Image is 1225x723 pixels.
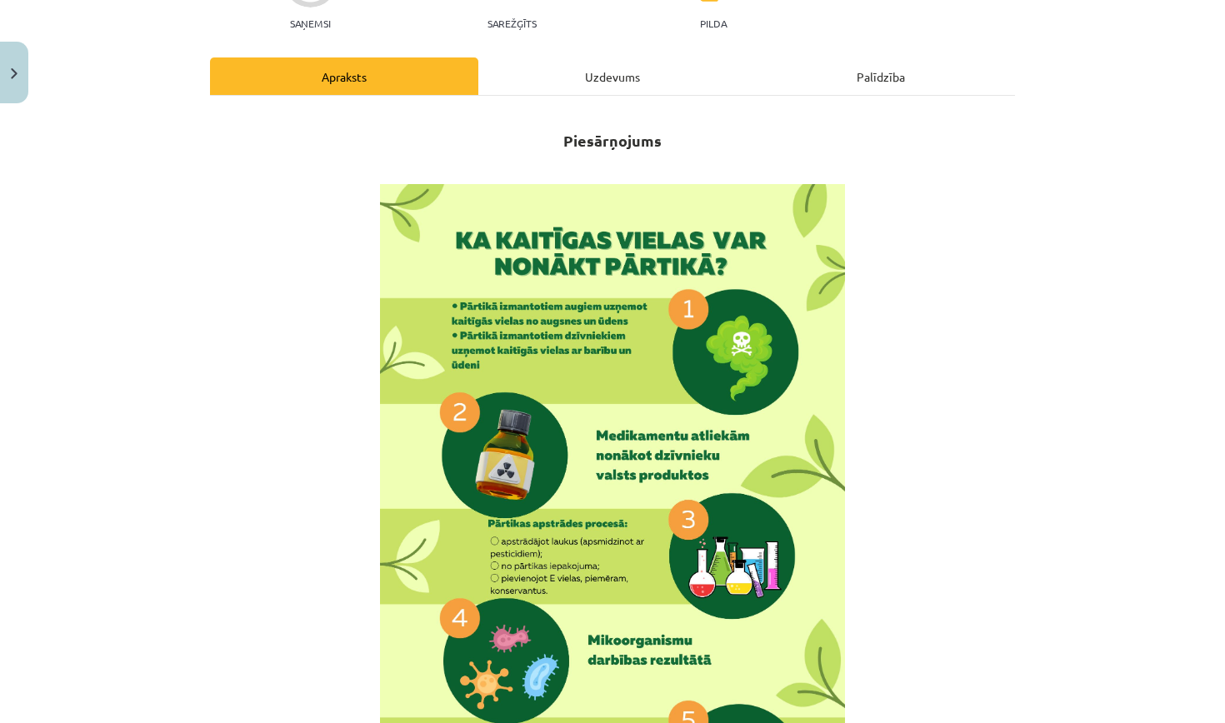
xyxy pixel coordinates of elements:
img: icon-close-lesson-0947bae3869378f0d4975bcd49f059093ad1ed9edebbc8119c70593378902aed.svg [11,68,17,79]
p: Saņemsi [283,17,337,29]
p: Sarežģīts [487,17,537,29]
div: Uzdevums [478,57,747,95]
div: Apraksts [210,57,478,95]
strong: Piesārņojums [563,131,662,150]
p: pilda [700,17,727,29]
div: Palīdzība [747,57,1015,95]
